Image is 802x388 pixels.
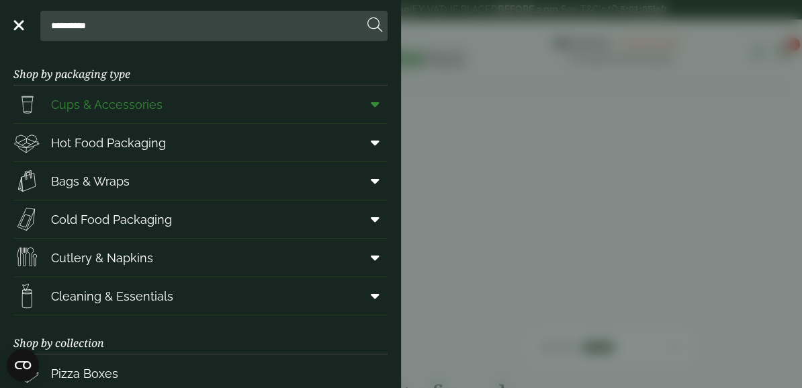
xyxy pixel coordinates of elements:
a: Cold Food Packaging [13,200,388,238]
button: Open CMP widget [7,349,39,381]
img: Deli_box.svg [13,129,40,156]
a: Hot Food Packaging [13,124,388,161]
span: Pizza Boxes [51,364,118,383]
img: Sandwich_box.svg [13,206,40,233]
img: Cutlery.svg [13,244,40,271]
a: Cleaning & Essentials [13,277,388,315]
h3: Shop by packaging type [13,46,388,85]
h3: Shop by collection [13,315,388,354]
span: Cups & Accessories [51,95,163,114]
span: Cutlery & Napkins [51,249,153,267]
img: open-wipe.svg [13,282,40,309]
span: Bags & Wraps [51,172,130,190]
span: Hot Food Packaging [51,134,166,152]
img: Paper_carriers.svg [13,167,40,194]
a: Cups & Accessories [13,85,388,123]
a: Bags & Wraps [13,162,388,200]
img: PintNhalf_cup.svg [13,91,40,118]
span: Cleaning & Essentials [51,287,173,305]
a: Cutlery & Napkins [13,239,388,276]
span: Cold Food Packaging [51,210,172,229]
